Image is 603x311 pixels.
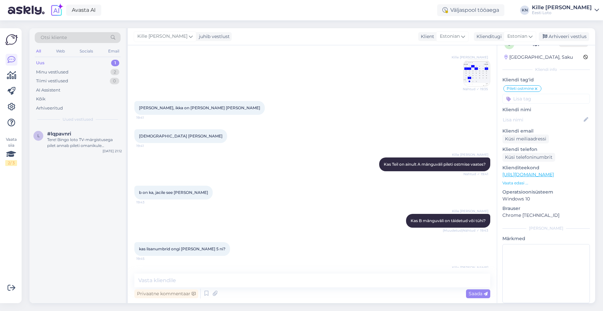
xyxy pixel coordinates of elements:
[47,131,71,137] span: #lqpavnri
[110,69,119,75] div: 2
[452,265,488,270] span: Kille [PERSON_NAME]
[507,33,527,40] span: Estonian
[504,54,573,61] div: [GEOGRAPHIC_DATA], Saku
[502,128,590,135] p: Kliendi email
[532,10,592,15] div: Eesti Loto
[502,172,554,177] a: [URL][DOMAIN_NAME]
[507,87,534,91] span: Pileti ostmine
[384,162,486,167] span: Kas Teil on ainult A mänguväli pileti ostmise vaates?
[111,60,119,66] div: 1
[136,115,161,120] span: 19:41
[452,152,488,157] span: Kille [PERSON_NAME]
[5,33,18,46] img: Askly Logo
[136,256,161,261] span: 19:45
[502,76,590,83] p: Kliendi tag'id
[502,212,590,219] p: Chrome [TECHNICAL_ID]
[437,4,504,16] div: Väljaspool tööaega
[110,78,119,84] div: 0
[103,149,122,154] div: [DATE] 21:12
[502,146,590,153] p: Kliendi telefon
[502,135,549,143] div: Küsi meiliaadressi
[36,69,68,75] div: Minu vestlused
[78,47,94,55] div: Socials
[502,225,590,231] div: [PERSON_NAME]
[50,3,64,17] img: explore-ai
[139,105,260,110] span: [PERSON_NAME], ikka on [PERSON_NAME] [PERSON_NAME]
[107,47,121,55] div: Email
[502,106,590,113] p: Kliendi nimi
[463,87,488,92] span: Nähtud ✓ 19:35
[502,235,590,242] p: Märkmed
[5,136,17,166] div: Vaata siia
[134,289,198,298] div: Privaatne kommentaar
[136,143,161,148] span: 19:41
[532,5,592,10] div: Kille [PERSON_NAME]
[443,228,488,233] span: (Muudetud) Nähtud ✓ 19:43
[440,33,460,40] span: Estonian
[36,60,45,66] div: Uus
[66,5,101,16] a: Avasta AI
[36,78,68,84] div: Tiimi vestlused
[503,116,582,123] input: Lisa nimi
[139,190,208,195] span: b on ka, jacile see [PERSON_NAME]
[532,5,599,15] a: Kille [PERSON_NAME]Eesti Loto
[452,55,488,60] span: Kille [PERSON_NAME]
[137,33,187,40] span: Kille [PERSON_NAME]
[36,87,60,93] div: AI Assistent
[502,153,555,162] div: Küsi telefoninumbrit
[139,134,223,138] span: [DEMOGRAPHIC_DATA] [PERSON_NAME]
[41,34,67,41] span: Otsi kliente
[452,209,488,214] span: Kille [PERSON_NAME]
[411,218,486,223] span: Kas B mänguväli on täidetud või tühi?
[539,32,589,41] div: Arhiveeri vestlus
[469,291,488,297] span: Saada
[136,200,161,205] span: 19:43
[520,6,529,15] div: KN
[55,47,66,55] div: Web
[464,60,490,86] img: Attachment
[502,94,590,104] input: Lisa tag
[37,133,40,138] span: l
[36,105,63,112] div: Arhiveeritud
[139,246,225,251] span: kas lisanumbrid ongi [PERSON_NAME] 5 ni?
[502,196,590,202] p: Windows 10
[463,172,488,176] span: Nähtud ✓ 19:41
[502,189,590,196] p: Operatsioonisüsteem
[502,180,590,186] p: Vaata edasi ...
[47,137,122,149] div: Tere! Bingo loto TV-märgistusega pilet annab pileti omanikule võimaluse osaleda stuudiomängu kand...
[502,164,590,171] p: Klienditeekond
[196,33,230,40] div: juhib vestlust
[36,96,46,102] div: Kõik
[502,67,590,73] div: Kliendi info
[502,205,590,212] p: Brauser
[5,160,17,166] div: 2 / 3
[35,47,42,55] div: All
[474,33,502,40] div: Klienditugi
[63,116,93,122] span: Uued vestlused
[418,33,434,40] div: Klient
